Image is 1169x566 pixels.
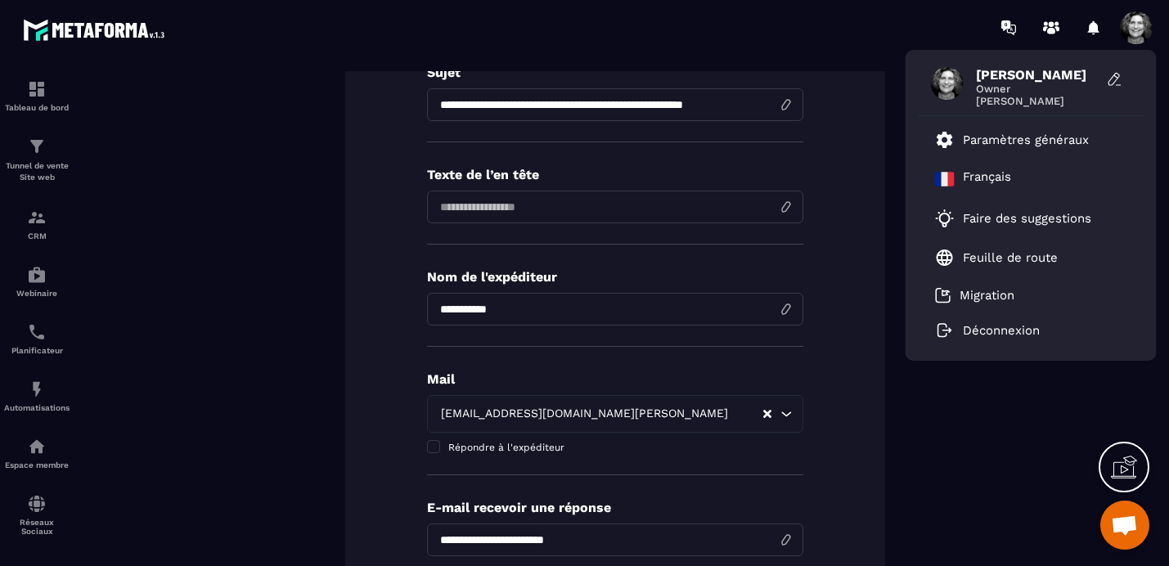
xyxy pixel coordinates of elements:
img: logo [23,15,170,45]
span: [PERSON_NAME] [976,95,1099,107]
a: schedulerschedulerPlanificateur [4,310,70,367]
p: Tunnel de vente Site web [4,160,70,183]
img: formation [27,137,47,156]
a: formationformationTunnel de vente Site web [4,124,70,195]
a: Migration [935,287,1014,303]
a: formationformationCRM [4,195,70,253]
p: Tableau de bord [4,103,70,112]
a: Paramètres généraux [935,130,1089,150]
a: automationsautomationsEspace membre [4,424,70,482]
a: social-networksocial-networkRéseaux Sociaux [4,482,70,548]
div: Search for option [427,395,803,433]
a: formationformationTableau de bord [4,67,70,124]
p: Texte de l’en tête [427,167,803,182]
img: automations [27,380,47,399]
input: Search for option [732,405,762,423]
p: Français [963,169,1011,189]
p: Automatisations [4,403,70,412]
img: formation [27,208,47,227]
p: Nom de l'expéditeur [427,269,803,285]
p: Déconnexion [963,323,1040,338]
span: [PERSON_NAME] [976,67,1099,83]
img: social-network [27,494,47,514]
img: scheduler [27,322,47,342]
a: Faire des suggestions [935,209,1107,228]
img: automations [27,437,47,456]
p: Paramètres généraux [963,133,1089,147]
button: Clear Selected [763,408,771,420]
a: Feuille de route [935,248,1058,267]
p: Feuille de route [963,250,1058,265]
p: Faire des suggestions [963,211,1091,226]
div: Ouvrir le chat [1100,501,1149,550]
a: automationsautomationsAutomatisations [4,367,70,424]
p: Espace membre [4,460,70,469]
p: Mail [427,371,803,387]
p: Sujet [427,65,803,80]
p: Planificateur [4,346,70,355]
p: E-mail recevoir une réponse [427,500,803,515]
p: Réseaux Sociaux [4,518,70,536]
span: Répondre à l'expéditeur [448,442,564,453]
img: automations [27,265,47,285]
p: CRM [4,231,70,240]
span: [EMAIL_ADDRESS][DOMAIN_NAME][PERSON_NAME] [438,405,732,423]
p: Webinaire [4,289,70,298]
a: automationsautomationsWebinaire [4,253,70,310]
p: Migration [960,288,1014,303]
img: formation [27,79,47,99]
span: Owner [976,83,1099,95]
